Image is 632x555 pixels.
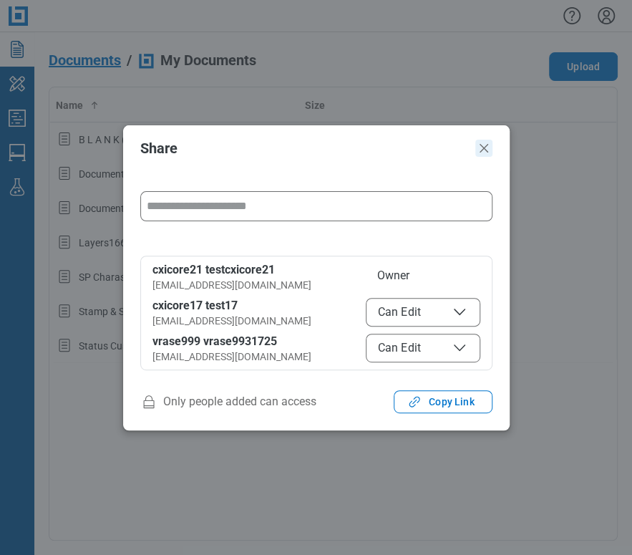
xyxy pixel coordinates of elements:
button: Close [475,140,492,157]
div: [EMAIL_ADDRESS][DOMAIN_NAME] [152,349,360,364]
div: cxicore21 testcxicore21 [152,262,360,278]
span: Owner [366,262,480,292]
button: Can Edit [366,298,480,327]
button: Can Edit [366,334,480,362]
span: Can Edit [378,339,468,357]
span: Copy Link [429,395,474,409]
div: [EMAIL_ADDRESS][DOMAIN_NAME] [152,278,360,292]
span: Only people added can access [140,390,316,413]
div: [EMAIL_ADDRESS][DOMAIN_NAME] [152,314,360,328]
span: Can Edit [378,304,468,321]
button: Copy Link [394,390,492,413]
div: cxicore17 test17 [152,298,339,314]
h2: Share [140,140,470,156]
form: form [140,191,492,238]
div: vrase999 vrase9931725 [152,334,339,349]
